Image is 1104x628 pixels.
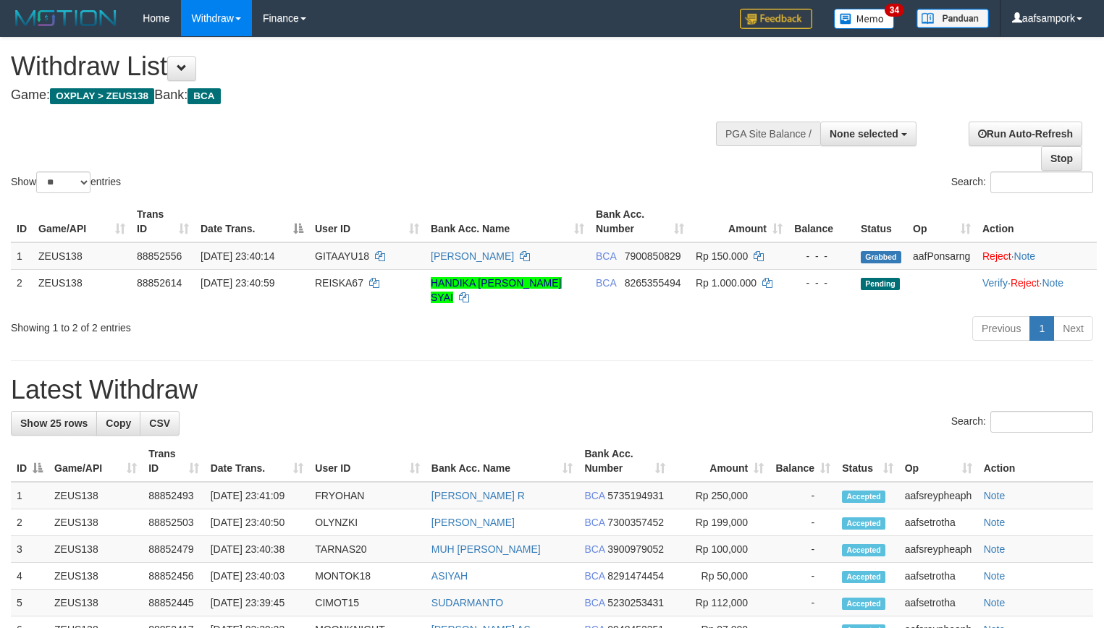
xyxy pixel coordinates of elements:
td: 1 [11,482,49,509]
a: SUDARMANTO [431,597,503,608]
div: PGA Site Balance / [716,122,820,146]
th: Game/API: activate to sort column ascending [33,201,131,242]
a: [PERSON_NAME] [431,250,514,262]
img: panduan.png [917,9,989,28]
td: 1 [11,242,33,270]
span: Accepted [842,598,885,610]
input: Search: [990,411,1093,433]
th: Status [855,201,907,242]
td: 4 [11,563,49,590]
td: 2 [11,269,33,310]
td: Rp 50,000 [671,563,770,590]
span: Grabbed [861,251,901,263]
span: BCA [584,490,604,501]
h1: Withdraw List [11,52,722,81]
span: OXPLAY > ZEUS138 [50,88,154,104]
th: User ID: activate to sort column ascending [309,201,425,242]
a: Run Auto-Refresh [969,122,1082,146]
th: Amount: activate to sort column ascending [671,441,770,482]
td: ZEUS138 [49,482,143,509]
th: ID [11,201,33,242]
td: - [770,563,836,590]
td: · [977,242,1097,270]
th: ID: activate to sort column descending [11,441,49,482]
th: Status: activate to sort column ascending [836,441,899,482]
a: Previous [972,316,1030,341]
td: [DATE] 23:40:03 [205,563,310,590]
span: CSV [149,417,170,429]
span: Copy [106,417,131,429]
td: ZEUS138 [33,242,131,270]
span: GITAAYU18 [315,250,369,262]
a: Note [1014,250,1036,262]
img: Feedback.jpg [740,9,812,29]
td: 88852479 [143,536,205,563]
td: aafsetrotha [899,590,978,616]
label: Search: [951,171,1093,193]
span: BCA [584,597,604,608]
a: Stop [1041,146,1082,171]
span: Rp 150.000 [696,250,748,262]
select: Showentries [36,171,90,193]
th: Bank Acc. Number: activate to sort column ascending [578,441,671,482]
td: FRYOHAN [309,482,426,509]
a: Show 25 rows [11,411,97,436]
td: 5 [11,590,49,616]
span: BCA [584,543,604,555]
span: 88852614 [137,277,182,289]
a: Note [984,543,1006,555]
h1: Latest Withdraw [11,375,1093,404]
a: Copy [96,411,140,436]
a: Reject [1011,277,1040,289]
th: User ID: activate to sort column ascending [309,441,426,482]
a: [PERSON_NAME] [431,517,515,528]
span: Accepted [842,571,885,583]
td: aafsreypheaph [899,536,978,563]
a: Note [984,517,1006,528]
span: Rp 1.000.000 [696,277,757,289]
a: Note [984,490,1006,501]
div: Showing 1 to 2 of 2 entries [11,315,449,335]
input: Search: [990,171,1093,193]
th: Bank Acc. Name: activate to sort column ascending [425,201,590,242]
td: ZEUS138 [49,536,143,563]
th: Date Trans.: activate to sort column ascending [205,441,310,482]
th: Bank Acc. Name: activate to sort column ascending [426,441,579,482]
a: CSV [140,411,180,436]
span: BCA [187,88,220,104]
td: 2 [11,509,49,536]
span: Copy 8265355494 to clipboard [625,277,681,289]
a: MUH [PERSON_NAME] [431,543,541,555]
td: Rp 112,000 [671,590,770,616]
td: [DATE] 23:40:38 [205,536,310,563]
th: Balance: activate to sort column ascending [770,441,836,482]
th: Trans ID: activate to sort column ascending [131,201,195,242]
th: Action [977,201,1097,242]
td: Rp 250,000 [671,482,770,509]
td: aafsetrotha [899,509,978,536]
th: Balance [788,201,855,242]
label: Search: [951,411,1093,433]
span: Copy 5735194931 to clipboard [607,490,664,501]
td: · · [977,269,1097,310]
a: ASIYAH [431,570,468,582]
label: Show entries [11,171,121,193]
span: 34 [885,4,904,17]
h4: Game: Bank: [11,88,722,103]
td: CIMOT15 [309,590,426,616]
td: [DATE] 23:41:09 [205,482,310,509]
td: OLYNZKI [309,509,426,536]
span: Accepted [842,491,885,503]
img: MOTION_logo.png [11,7,121,29]
a: Verify [982,277,1008,289]
th: Date Trans.: activate to sort column descending [195,201,309,242]
td: TARNAS20 [309,536,426,563]
button: None selected [820,122,917,146]
td: 88852503 [143,509,205,536]
span: Pending [861,278,900,290]
td: [DATE] 23:39:45 [205,590,310,616]
span: Copy 7900850829 to clipboard [625,250,681,262]
td: Rp 199,000 [671,509,770,536]
span: None selected [830,128,898,140]
a: Note [984,597,1006,608]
